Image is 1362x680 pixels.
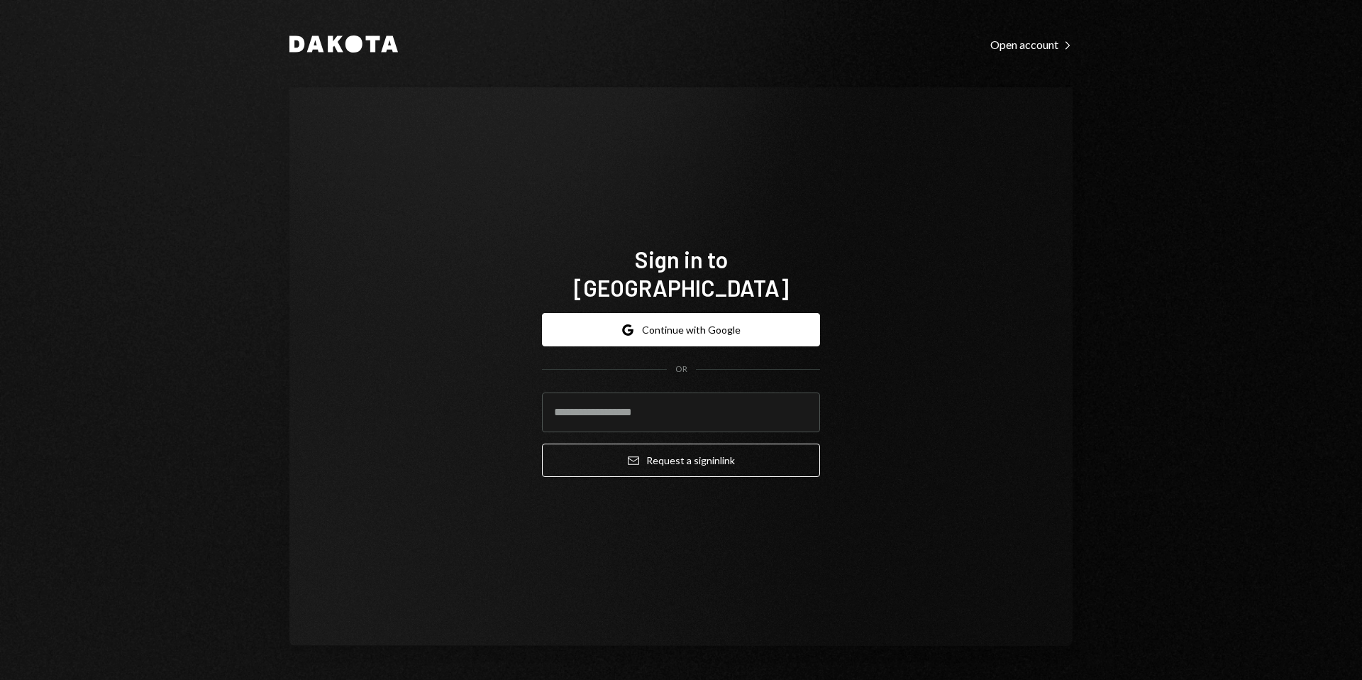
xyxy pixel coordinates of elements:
a: Open account [990,36,1073,52]
h1: Sign in to [GEOGRAPHIC_DATA] [542,245,820,302]
button: Request a signinlink [542,444,820,477]
div: Open account [990,38,1073,52]
div: OR [675,363,687,375]
button: Continue with Google [542,313,820,346]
